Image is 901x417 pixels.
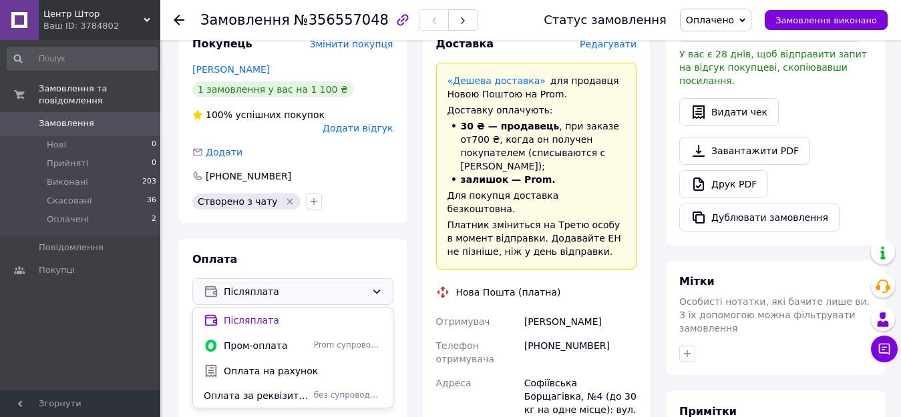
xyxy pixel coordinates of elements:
[142,176,156,188] span: 203
[206,109,232,120] span: 100%
[224,284,366,299] span: Післяплата
[580,39,637,49] span: Редагувати
[314,340,382,351] span: Prom супроводжує покупку
[294,12,389,28] span: №356557048
[436,340,494,364] span: Телефон отримувача
[522,310,639,334] div: [PERSON_NAME]
[192,108,325,121] div: успішних покупок
[436,378,472,388] span: Адреса
[461,121,560,131] span: 30 ₴ — продавець
[192,64,270,75] a: [PERSON_NAME]
[224,339,309,352] span: Пром-оплата
[679,296,870,334] span: Особисті нотатки, які бачите лише ви. З їх допомогою можна фільтрувати замовлення
[192,253,237,266] span: Оплата
[43,8,144,20] span: Центр Штор
[323,123,393,133] span: Додати відгук
[7,47,158,71] input: Пошук
[47,139,66,151] span: Нові
[174,13,184,27] div: Повернутися назад
[204,389,309,402] span: Оплата за реквізитами
[200,12,290,28] span: Замовлення
[686,15,734,25] span: Оплачено
[447,74,626,101] div: для продавця Новою Поштою на Prom.
[461,174,556,185] span: залишок — Prom.
[436,316,490,327] span: Отримувач
[679,98,779,126] button: Видати чек
[192,37,252,50] span: Покупець
[152,139,156,151] span: 0
[206,147,242,157] span: Додати
[871,336,898,362] button: Чат з покупцем
[310,39,393,49] span: Змінити покупця
[447,189,626,216] div: Для покупця доставка безкоштовна.
[39,117,94,129] span: Замовлення
[152,157,156,169] span: 0
[47,195,92,207] span: Скасовані
[447,119,626,173] li: , при заказе от 700 ₴ , когда он получен покупателем (списываются с [PERSON_NAME]);
[147,195,156,207] span: 36
[47,176,88,188] span: Виконані
[39,83,160,107] span: Замовлення та повідомлення
[198,196,278,207] span: Створено з чату
[224,314,382,327] span: Післяплата
[314,390,382,401] span: без супроводу Prom
[39,242,104,254] span: Повідомлення
[447,103,626,117] div: Доставку оплачують:
[679,275,715,288] span: Мітки
[679,49,867,86] span: У вас є 28 днів, щоб відправити запит на відгук покупцеві, скопіювавши посилання.
[679,170,768,198] a: Друк PDF
[204,169,293,183] div: [PHONE_NUMBER]
[436,37,494,50] span: Доставка
[192,81,353,97] div: 1 замовлення у вас на 1 100 ₴
[43,20,160,32] div: Ваш ID: 3784802
[47,214,89,226] span: Оплачені
[285,196,295,207] svg: Видалити мітку
[39,264,75,276] span: Покупці
[765,10,888,30] button: Замовлення виконано
[224,364,382,378] span: Оплата на рахунок
[544,13,667,27] div: Статус замовлення
[453,286,564,299] div: Нова Пошта (платна)
[679,203,840,232] button: Дублювати замовлення
[679,137,810,165] a: Завантажити PDF
[775,15,877,25] span: Замовлення виконано
[522,334,639,371] div: [PHONE_NUMBER]
[47,157,88,169] span: Прийняті
[447,75,546,86] a: «Дешева доставка»
[152,214,156,226] span: 2
[447,218,626,258] div: Платник зміниться на Третю особу в момент відправки. Додавайте ЕН не пізніше, ніж у день відправки.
